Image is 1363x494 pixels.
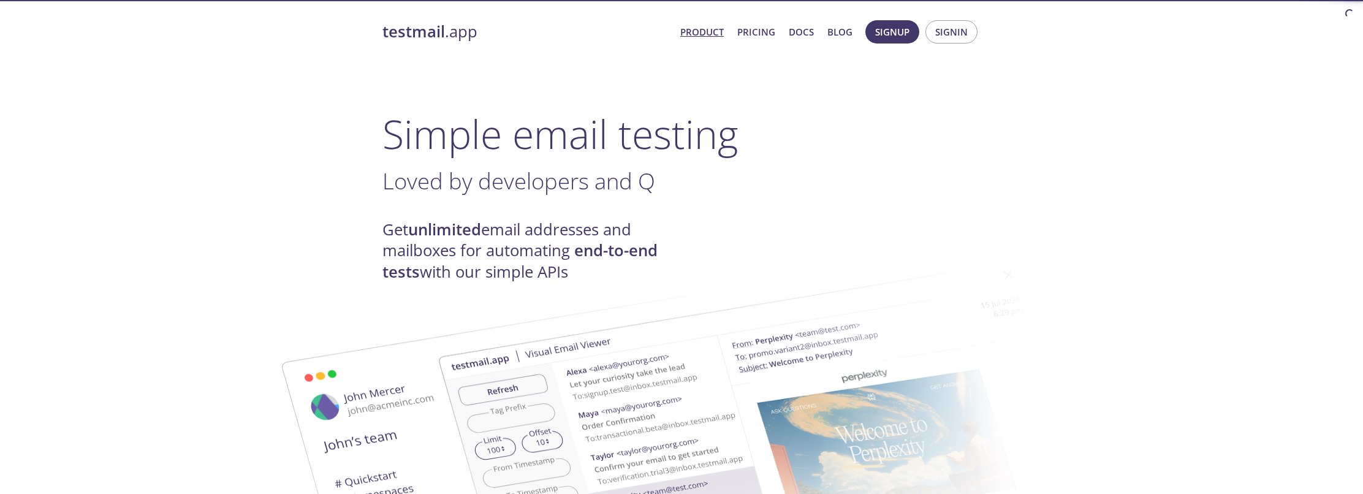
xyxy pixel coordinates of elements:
a: testmail.app [382,21,670,42]
h1: Simple email testing [382,110,981,158]
a: Docs [789,24,814,40]
button: Signin [925,20,978,44]
button: Signup [865,20,919,44]
h4: Get email addresses and mailboxes for automating with our simple APIs [382,219,681,283]
strong: end-to-end tests [382,240,658,282]
a: Pricing [737,24,775,40]
span: Signup [875,24,909,40]
a: Product [680,24,724,40]
strong: unlimited [408,219,481,240]
span: Loved by developers and Q [382,165,655,196]
strong: testmail [382,21,445,42]
span: Signin [935,24,968,40]
a: Blog [827,24,852,40]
